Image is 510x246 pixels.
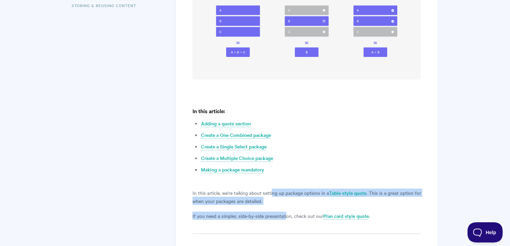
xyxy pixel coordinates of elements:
[193,107,421,115] h4: In this article:
[201,120,251,127] a: Adding a quote section
[201,166,264,173] a: Making a package mandatory
[468,222,503,243] iframe: Toggle Customer Support
[329,189,366,197] a: Table-style quote
[201,143,267,150] a: Create a Single Select package
[201,155,273,162] a: Create a Multiple Choice package
[323,212,369,220] a: Plan card style quote
[201,131,271,139] a: Create a One Combined package
[193,189,421,205] p: In this article, we're talking about setting up package options in a . This is a great option for...
[193,212,421,220] p: If you need a simpler, side-by-side presentation, check out our .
